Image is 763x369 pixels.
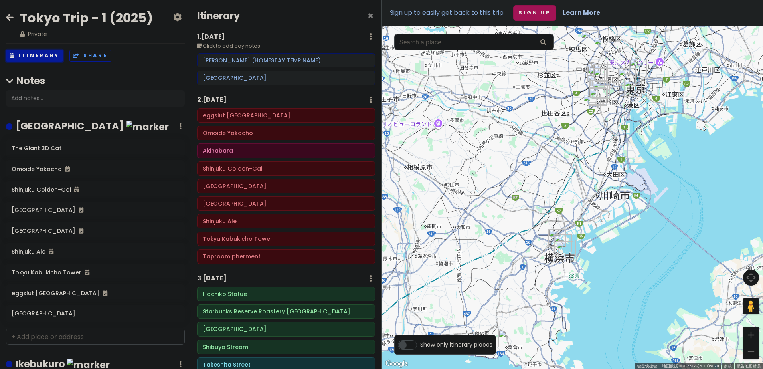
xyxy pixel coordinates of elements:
div: Taproom pherment [593,64,611,82]
small: Click to add day notes [197,42,375,50]
h6: Starbucks Reserve Roastery Tokyo [203,308,370,315]
i: Added to itinerary [49,249,53,254]
h6: [GEOGRAPHIC_DATA] [12,310,179,317]
div: Omoide Yokocho [587,63,605,80]
div: Tokyu Plaza Harajuku (Harakado) [590,80,608,98]
div: Shinjuku Ale [589,61,606,79]
h6: Omoide Yokocho [12,165,179,173]
h6: Shinjuku Ale [203,218,370,225]
h6: Shibuya Stream [203,343,370,351]
h6: Shinjuku Gyoen National Garden [203,200,370,207]
div: eggslut Shinjuku Southern Terrace [587,66,605,83]
button: 缩小 [743,343,759,359]
div: The Giant 3D Cat [588,63,605,81]
h6: [GEOGRAPHIC_DATA] [12,206,179,214]
button: Itinerary [6,50,63,61]
a: 条款 [724,364,732,368]
input: Search a place [394,34,554,50]
i: Added to itinerary [79,207,83,213]
div: Omotesando Hills [592,81,610,99]
div: Imperial Palace [618,68,636,86]
span: Show only itinerary places [420,340,492,349]
img: Google [383,359,410,369]
div: Ikebukuro Station [594,37,611,54]
h6: [GEOGRAPHIC_DATA] [12,227,179,234]
div: Shibuya Sky [589,87,606,105]
div: Uniqlo Ginza Flagship Store [624,79,642,97]
button: 键盘快捷键 [637,363,657,369]
h4: Notes [6,75,185,87]
div: Kamakura [498,330,516,347]
i: Added to itinerary [65,166,70,172]
div: Yokohama Red Brick Warehouse [554,234,572,252]
button: Share [69,50,111,61]
div: Minatomirai Mirai 21 [548,229,566,247]
h6: 1 . [DATE] [197,33,225,41]
div: SAKE MARKET Shinjuku [591,64,609,81]
h6: Hachiko Statue [203,290,370,298]
button: Close [368,11,374,21]
div: Takashimaya Times Square [589,67,607,84]
div: Yokohama Chinatown [556,241,573,259]
div: Tokyu Kabukicho Tower [588,61,605,78]
h6: Omoide Yokocho [203,129,370,137]
h6: Takeshita Street [203,361,370,368]
div: Starbucks Reserve Roastery Tokyo [583,94,601,111]
div: Sekkado Sengawa (HOMESTAY TEMP NAME) [581,30,599,48]
h6: Akihabara [203,147,370,154]
h6: Miyashita Park [203,325,370,333]
h6: 2 . [DATE] [197,96,227,104]
img: marker [126,121,169,133]
button: 放大 [743,327,759,343]
div: Takeshita Street [589,78,607,95]
h6: eggslut [GEOGRAPHIC_DATA] [12,290,179,297]
button: 将街景小人拖到地图上以打开街景 [743,298,759,314]
div: Hachiko Statue [588,87,605,105]
div: Shinjuku Gyoen National Garden [593,68,611,86]
h6: eggslut Shinjuku Southern Terrace [203,112,370,119]
div: Niku-ya-Yokocho Eat-All-You-Can Wagyu Beef Akihabara [629,59,647,76]
button: 地图镜头控件 [743,270,759,286]
i: Added to itinerary [74,187,79,192]
h6: Tokyu Kabukicho Tower [203,235,370,242]
i: Added to itinerary [85,270,89,275]
input: + Add place or address [6,329,185,345]
div: Miyashita Park [589,85,606,103]
h6: Shinjuku Ale [12,248,179,255]
div: Shibuya Stream [589,88,607,106]
span: Private [20,30,153,38]
h6: Ikebukuro Station [203,74,370,81]
div: Add notes... [6,90,185,107]
h2: Tokyo Trip - 1 (2025) [20,10,153,26]
a: 在 Google 地图中打开此区域（会打开一个新窗口） [383,359,410,369]
h4: [GEOGRAPHIC_DATA] [16,120,169,133]
h6: The Giant 3D Cat [12,145,179,152]
span: Close itinerary [368,9,374,22]
h6: Tokyu Kabukicho Tower [12,269,179,276]
h6: Shinjuku Golden-Gai [12,186,179,193]
a: 报告地图错误 [737,364,761,368]
h6: 3 . [DATE] [197,274,227,283]
h4: Itinerary [197,10,240,22]
span: 地图数据 ©2025 GS(2011)6020 [662,364,719,368]
div: Meiji Jingu [587,75,605,92]
h6: Sekkado Sengawa (HOMESTAY TEMP NAME) [203,57,370,64]
h6: Taproom pherment [203,253,370,260]
i: Added to itinerary [79,228,83,234]
h6: Shinjuku Golden-Gai [203,165,370,172]
h6: Takashimaya Times Square [203,183,370,190]
i: Added to itinerary [103,290,107,296]
a: Learn More [563,8,600,17]
div: Yamashita Park [558,240,576,257]
button: Sign Up [513,5,556,21]
div: Shinjuku Golden-Gai [590,62,608,79]
div: Akihabara [631,56,648,73]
